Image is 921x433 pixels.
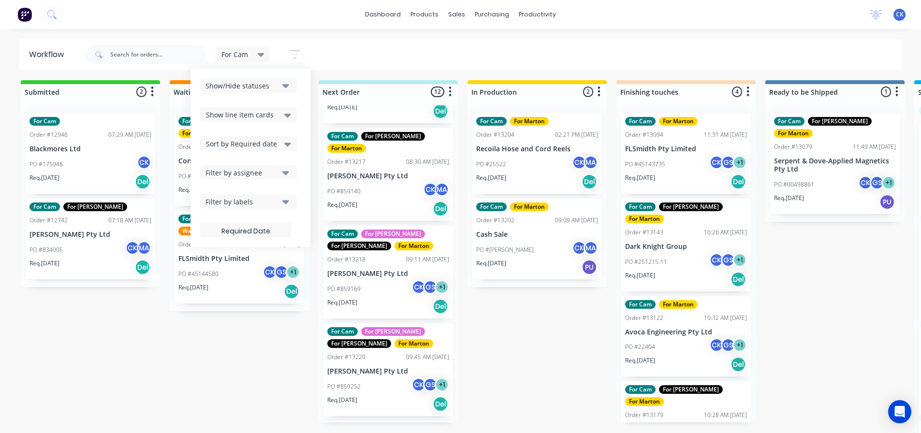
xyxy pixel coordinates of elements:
div: 07:29 AM [DATE] [108,130,151,139]
p: Req. [DATE] [476,173,506,182]
div: GS [721,338,735,352]
div: For Cam [476,117,507,126]
p: Req. [DATE] [327,298,357,307]
p: FLSmidth Pty Limited [178,255,300,263]
div: For [PERSON_NAME] [808,117,872,126]
div: Del [731,357,746,372]
div: For CamFor [PERSON_NAME]For MartonOrder #1307911:49 AM [DATE]Serpent & Dove-Applied Magnetics Pty... [770,113,900,214]
div: CK [137,155,151,170]
p: Req. [DATE] [625,271,655,280]
div: For Marton [510,117,549,126]
div: Open Intercom Messenger [888,400,911,423]
div: + 1 [286,265,300,279]
div: sales [443,7,470,22]
div: Order #13202 [476,216,514,225]
div: For Cam [327,327,358,336]
div: CK [858,175,873,190]
div: For [PERSON_NAME] [361,327,425,336]
div: For CamFor MartonOrder #1312210:32 AM [DATE]Avoca Engineering Pty LtdPO #22404CKGS+1Req.[DATE]Del [621,296,751,377]
div: For CamFor [PERSON_NAME]For MartonOrder #1314310:26 AM [DATE]Dark Knight GroupPO #251215-11CKGS+1... [621,199,751,291]
div: For [PERSON_NAME] [361,132,425,141]
div: CK [411,280,426,294]
div: Del [284,284,299,299]
img: Factory [17,7,32,22]
div: CK [572,241,586,255]
p: Req. [DATE] [327,103,357,112]
div: Order #13122 [625,314,663,322]
button: Filter by assignee [200,165,297,180]
div: Order #13193 [178,240,217,249]
div: MA [435,182,449,197]
p: Req. [DATE] [29,173,59,182]
div: For [PERSON_NAME] [361,230,425,238]
div: Filter by assignee [205,168,278,178]
div: Workflow [29,49,69,60]
p: Req. [DATE] [178,186,208,194]
div: GS [721,253,735,267]
p: Dark Knight Group [625,243,747,251]
div: Order #13217 [327,158,365,166]
div: CK [423,182,438,197]
div: For Cam [476,202,507,211]
div: + 1 [732,338,747,352]
div: For CamFor [PERSON_NAME]For [PERSON_NAME]For MartonOrder #1321809:11 AM [DATE][PERSON_NAME] Pty L... [323,226,453,318]
div: For CamOrder #1294607:29 AM [DATE]Blackmores LtdPO #175948CKReq.[DATE]Del [26,113,155,194]
p: [PERSON_NAME] Pty Ltd [29,231,151,239]
div: For Marton [659,300,698,309]
p: PO #45144580 [178,270,219,278]
div: purchasing [470,7,514,22]
div: GS [423,280,438,294]
div: For [PERSON_NAME] [659,202,723,211]
div: 10:26 AM [DATE] [704,228,747,237]
div: For Marton [327,144,366,153]
div: + 1 [435,280,449,294]
p: PO #859252 [327,382,361,391]
p: Avoca Engineering Pty Ltd [625,328,747,336]
div: GS [870,175,884,190]
div: 09:11 AM [DATE] [406,255,449,264]
div: 08:30 AM [DATE] [406,158,449,166]
div: Del [433,103,448,119]
div: For [PERSON_NAME] [659,385,723,394]
p: Req. [DATE] [774,194,804,202]
div: PU [879,194,895,210]
div: GS [721,155,735,170]
p: PO #859140 [327,187,361,196]
div: For CamFor MartonWaiting for materialOrder #1319302:53 PM [DATE]FLSmidth Pty LimitedPO #45144580C... [175,211,304,303]
div: CK [263,265,277,279]
p: PO #45143735 [625,160,665,169]
div: For Marton [625,397,664,406]
div: MA [584,155,598,170]
div: Del [433,396,448,412]
div: Order #12742 [29,216,68,225]
div: Del [135,174,150,189]
div: Del [731,272,746,287]
a: dashboard [360,7,406,22]
div: For Marton [625,215,664,223]
div: For Cam [178,117,209,126]
p: PO #175948 [29,160,63,169]
p: Req. [DATE] [178,283,208,292]
div: Del [433,201,448,216]
p: Req. [DATE] [476,259,506,268]
div: 10:28 AM [DATE] [704,411,747,419]
div: PU [582,260,597,275]
div: For CamFor MartonOrder #1320209:09 AM [DATE]Cash SalePO #[PERSON_NAME]CKMAReq.[DATE]PU [472,199,602,279]
div: Order #13179 [625,411,663,419]
button: Filter by labels [200,194,297,209]
span: For Cam [221,49,248,59]
div: For CamFor MartonOrder #1309411:31 AM [DATE]FLSmidth Pty LimitedPO #45143735CKGS+1Req.[DATE]Del [621,113,751,194]
div: For CamFor [PERSON_NAME]For [PERSON_NAME]For MartonOrder #1322009:45 AM [DATE][PERSON_NAME] Pty L... [323,323,453,416]
p: PO #00498861 [774,180,814,189]
div: For CamFor [PERSON_NAME]Order #1274207:18 AM [DATE][PERSON_NAME] Pty LtdPO #834005CKMAReq.[DATE]Del [26,199,155,279]
div: 09:09 AM [DATE] [555,216,598,225]
div: Order #13204 [476,130,514,139]
div: For CamFor MartonOrder #1320402:21 PM [DATE]Recoila Hose and Cord ReelsPO #25522CKMAReq.[DATE]Del [472,113,602,194]
div: 10:32 AM [DATE] [704,314,747,322]
div: For [PERSON_NAME] [327,339,391,348]
div: For Cam [29,202,60,211]
div: For Marton [659,117,698,126]
p: Recoila Hose and Cord Reels [476,145,598,153]
div: CK [709,155,724,170]
div: + 1 [881,175,896,190]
